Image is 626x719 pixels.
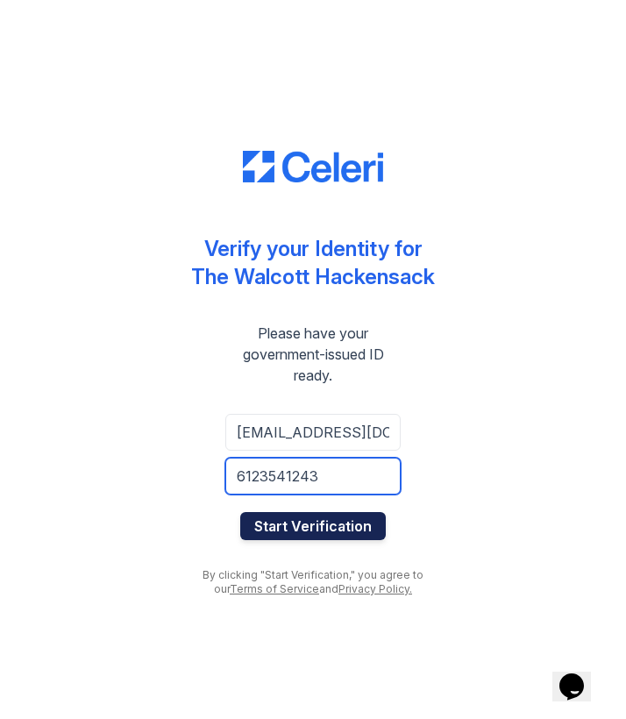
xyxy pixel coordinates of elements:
div: Verify your Identity for The Walcott Hackensack [191,235,435,291]
iframe: chat widget [552,649,608,701]
div: Please have your government-issued ID ready. [190,323,436,386]
input: Email [225,414,401,451]
div: By clicking "Start Verification," you agree to our and [190,568,436,596]
img: CE_Logo_Blue-a8612792a0a2168367f1c8372b55b34899dd931a85d93a1a3d3e32e68fde9ad4.png [243,151,383,182]
button: Start Verification [240,512,386,540]
a: Terms of Service [230,582,319,595]
a: Privacy Policy. [338,582,412,595]
input: Phone [225,458,401,495]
